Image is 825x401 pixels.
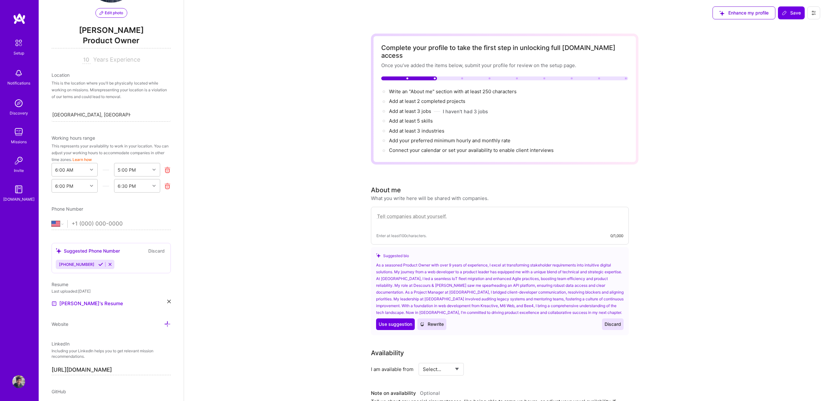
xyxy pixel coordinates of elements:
span: GitHub [52,389,66,394]
i: icon Chevron [152,184,156,187]
span: Add at least 3 industries [389,128,444,134]
i: Reject [108,262,112,267]
a: User Avatar [11,375,27,388]
i: icon HorizontalInLineDivider [102,183,109,189]
span: Resume [52,282,68,287]
i: icon CrystalBall [420,322,424,326]
div: Invite [14,167,24,174]
span: Connect your calendar or set your availability to enable client interviews [389,147,554,153]
img: guide book [12,183,25,196]
div: About me [371,185,401,195]
button: Discard [602,318,624,330]
div: 5:00 PM [118,166,136,173]
i: Accept [98,262,103,267]
div: This is the location where you'll be physically located while working on missions. Misrepresentin... [52,80,171,100]
span: Use suggestion [379,321,412,327]
div: Once you’ve added the items below, submit your profile for review on the setup page. [381,62,628,69]
span: [PHONE_NUMBER] [59,262,94,267]
span: Write an "About me" section with at least 250 characters [389,88,518,95]
img: User Avatar [12,375,25,388]
span: LinkedIn [52,341,70,346]
span: Save [782,10,801,16]
i: icon SuggestedTeams [56,248,61,254]
img: bell [12,67,25,80]
div: Last uploaded: [DATE] [52,288,171,295]
img: logo [13,13,26,25]
span: Years Experience [93,56,140,63]
img: discovery [12,97,25,110]
div: Suggested Phone Number [56,247,120,254]
button: Edit photo [95,8,127,18]
div: I am available from [371,366,413,373]
img: teamwork [12,125,25,138]
span: Product Owner [52,35,171,48]
img: Resume [52,301,57,306]
div: Notifications [7,80,30,86]
i: icon Chevron [90,168,93,171]
i: icon Chevron [90,184,93,187]
span: Discard [605,321,621,327]
div: Setup [14,50,24,56]
button: Use suggestion [376,318,415,330]
span: Phone Number [52,206,83,212]
div: 6:30 PM [118,183,136,189]
i: icon PencilPurple [100,11,103,15]
button: I haven't had 3 jobs [443,108,488,115]
div: Location [52,72,171,78]
span: Edit photo [100,10,123,16]
span: Add your preferred minimum hourly and monthly rate [389,137,510,144]
div: Note on availability [371,388,440,398]
span: Enter at least 100 characters. [376,232,427,239]
button: Rewrite [417,318,446,330]
p: Including your LinkedIn helps you to get relevant mission recommendations. [52,348,171,359]
div: 6:00 AM [55,166,73,173]
span: Optional [420,390,440,396]
div: What you write here will be shared with companies. [371,195,489,202]
button: Save [778,6,805,19]
div: 6:00 PM [55,183,73,189]
div: Discovery [10,110,28,116]
span: Rewrite [420,321,444,327]
div: This represents your availability to work in your location. You can adjust your working hours to ... [52,143,171,163]
i: icon SuggestedTeams [376,253,381,258]
img: setup [12,36,25,50]
i: icon HorizontalInLineDivider [102,166,109,173]
input: XX [82,56,91,64]
span: Add at least 2 completed projects [389,98,465,104]
input: +1 (000) 000-0000 [72,215,171,233]
span: [PERSON_NAME] [52,25,171,35]
div: As a seasoned Product Owner with over 9 years of experience, I excel at transforming stakeholder ... [376,262,624,316]
span: Working hours range [52,135,95,141]
div: Availability [371,348,404,358]
div: Complete your profile to take the first step in unlocking full [DOMAIN_NAME] access [381,44,628,59]
a: [PERSON_NAME]'s Resume [52,300,123,307]
span: Website [52,321,68,327]
span: Add at least 5 skills [389,118,433,124]
div: [DOMAIN_NAME] [3,196,34,203]
img: Invite [12,154,25,167]
span: Add at least 3 jobs [389,108,431,114]
i: icon Close [167,300,171,303]
div: Suggested bio [376,252,624,259]
button: Learn how [73,156,92,163]
button: Discard [146,247,167,255]
div: Missions [11,138,27,145]
i: icon Chevron [152,168,156,171]
div: 0/1,000 [610,232,623,239]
